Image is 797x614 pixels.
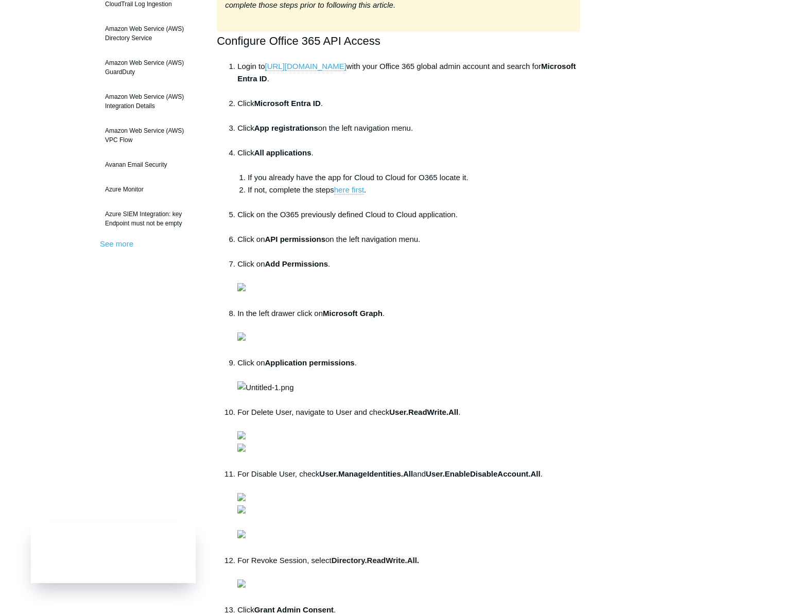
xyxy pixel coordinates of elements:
li: Click on the O365 previously defined Cloud to Cloud application. [237,208,580,233]
strong: User.ReadWrite.All [389,408,458,416]
a: Azure SIEM Integration: key Endpoint must not be empty [100,204,201,233]
a: Amazon Web Service (AWS) Integration Details [100,87,201,116]
a: Amazon Web Service (AWS) Directory Service [100,19,201,48]
img: Untitled-1.png [237,381,293,394]
strong: Microsoft Entra ID [254,99,321,108]
li: Click . [237,97,580,122]
a: [URL][DOMAIN_NAME] [265,62,346,71]
a: Avanan Email Security [100,155,201,174]
strong: User.ManageIdentities.All [319,469,413,478]
li: For Delete User, navigate to User and check . [237,406,580,468]
a: See more [100,239,133,248]
li: Click on . [237,357,580,406]
li: Click . [237,147,580,208]
li: Click on . [237,258,580,307]
iframe: Todyl Status [31,524,196,583]
strong: API permissions [265,235,326,243]
a: Amazon Web Service (AWS) GuardDuty [100,53,201,82]
a: Amazon Web Service (AWS) VPC Flow [100,121,201,150]
a: here first [334,185,364,195]
strong: Add Permissions [265,259,328,268]
strong: User.EnableDisableAccount.All [426,469,541,478]
li: If not, complete the steps . [248,184,580,208]
strong: Microsoft Entra ID [237,62,576,83]
img: 28485733024275 [237,444,246,452]
img: 28485733049747 [237,493,246,501]
strong: App registrations [254,124,318,132]
strong: Application permissions [265,358,355,367]
li: Click on on the left navigation menu. [237,233,580,258]
li: For Revoke Session, select [237,554,580,604]
img: 28485749840403 [237,580,246,588]
img: 28485733007891 [237,332,246,341]
img: 28485733499155 [237,530,246,538]
img: 28485733010963 [237,431,246,440]
img: 28485733491987 [237,505,246,514]
li: If you already have the app for Cloud to Cloud for O365 locate it. [248,171,580,184]
li: Login to with your Office 365 global admin account and search for . [237,60,580,97]
li: Click on the left navigation menu. [237,122,580,147]
h2: Configure Office 365 API Access [217,32,580,50]
li: In the left drawer click on . [237,307,580,357]
strong: Microsoft Graph [323,309,383,318]
span: Directory.ReadWrite.All. [332,556,419,565]
li: For Disable User, check and . [237,468,580,554]
a: Azure Monitor [100,180,201,199]
img: 28485733445395 [237,283,246,291]
strong: Grant Admin Consent [254,605,334,614]
strong: All applications [254,148,311,157]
